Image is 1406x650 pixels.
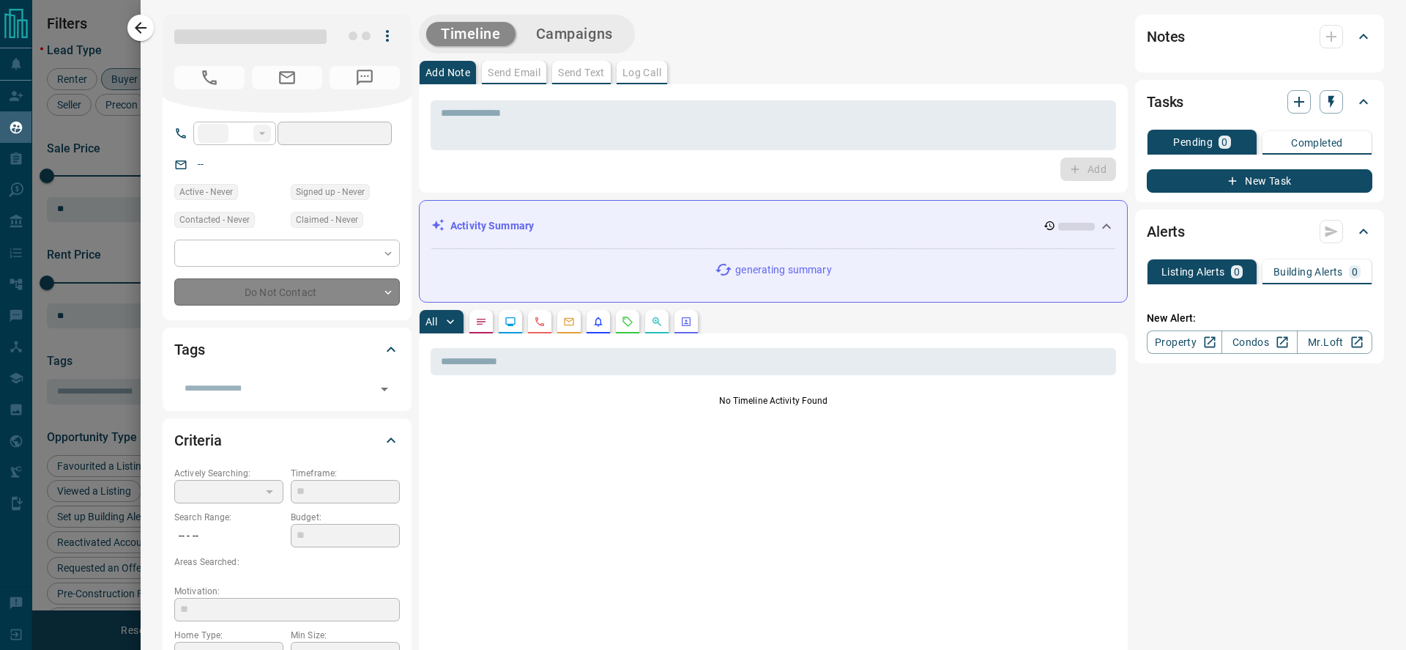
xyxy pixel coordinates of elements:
p: 0 [1221,137,1227,147]
div: Tasks [1147,84,1372,119]
span: Signed up - Never [296,185,365,199]
p: 0 [1352,267,1358,277]
div: Do Not Contact [174,278,400,306]
p: Building Alerts [1273,267,1343,277]
h2: Notes [1147,25,1185,48]
span: Claimed - Never [296,213,358,227]
svg: Agent Actions [680,316,692,328]
span: No Number [174,66,245,89]
div: Notes [1147,19,1372,54]
button: Open [374,379,395,399]
button: Campaigns [521,22,628,46]
p: Motivation: [174,585,400,598]
svg: Emails [563,316,575,328]
div: Alerts [1147,214,1372,249]
a: Condos [1221,330,1297,354]
p: Pending [1173,137,1213,147]
span: No Number [330,66,400,89]
div: Activity Summary [431,213,1115,240]
span: Contacted - Never [179,213,250,227]
p: Min Size: [291,629,400,642]
button: New Task [1147,169,1372,193]
svg: Lead Browsing Activity [505,316,516,328]
svg: Requests [622,316,633,328]
p: Add Note [425,67,470,78]
p: Activity Summary [450,218,534,234]
p: Actively Searching: [174,467,283,480]
span: Active - Never [179,185,233,199]
svg: Calls [534,316,546,328]
div: Tags [174,332,400,367]
p: Areas Searched: [174,555,400,569]
a: Mr.Loft [1297,330,1372,354]
a: -- [198,158,204,170]
h2: Tags [174,338,204,361]
p: generating summary [735,262,831,278]
button: Timeline [426,22,516,46]
svg: Listing Alerts [592,316,604,328]
p: Listing Alerts [1161,267,1225,277]
p: New Alert: [1147,311,1372,326]
h2: Alerts [1147,220,1185,243]
p: Timeframe: [291,467,400,480]
p: 0 [1234,267,1240,277]
p: Completed [1291,138,1343,148]
svg: Notes [475,316,487,328]
a: Property [1147,330,1222,354]
p: All [425,317,437,327]
p: Home Type: [174,629,283,642]
div: Criteria [174,423,400,458]
svg: Opportunities [651,316,663,328]
p: -- - -- [174,524,283,548]
h2: Tasks [1147,90,1183,114]
span: No Email [252,66,322,89]
h2: Criteria [174,429,222,452]
p: Budget: [291,511,400,524]
p: Search Range: [174,511,283,524]
p: No Timeline Activity Found [431,394,1116,407]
